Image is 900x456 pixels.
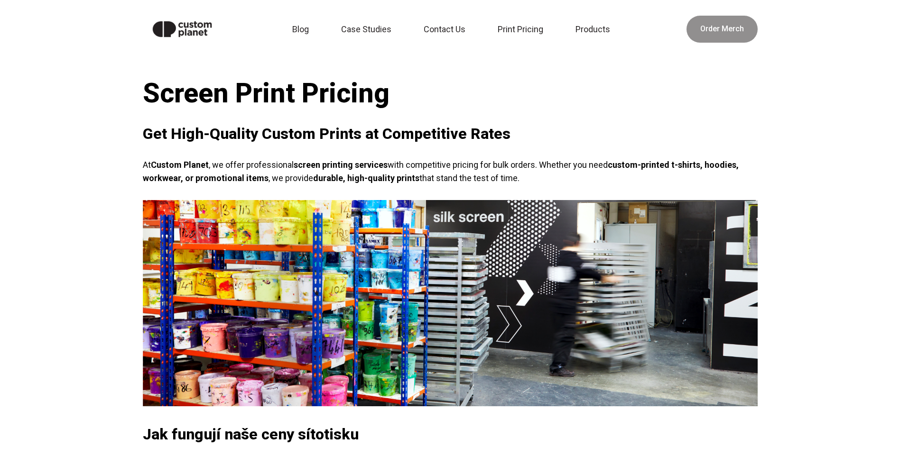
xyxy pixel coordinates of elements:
[143,11,222,47] img: Custom Planet logo in black
[143,125,510,143] strong: Get High-Quality Custom Prints at Competitive Rates
[143,160,739,183] strong: custom-printed t-shirts, hoodies, workwear, or promotional items
[742,354,900,456] iframe: Chat Widget
[742,354,900,456] div: Widget pro chat
[687,16,758,43] a: Order Merch
[143,425,359,443] strong: Jak fungují naše ceny sítotisku
[313,173,419,183] strong: durable, high-quality prints
[233,19,675,40] nav: Main navigation
[335,19,403,40] a: Case Studies
[492,19,555,40] a: Print Pricing
[151,160,209,170] strong: Custom Planet
[570,19,622,40] a: Products
[418,19,477,40] a: Contact Us
[143,158,758,185] p: At , we offer professional with competitive pricing for bulk orders. Whether you need , we provid...
[287,19,320,40] a: Blog
[143,200,758,407] img: Sítotiskové barvy
[294,160,388,170] strong: screen printing services
[143,77,758,109] h1: Screen Print Pricing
